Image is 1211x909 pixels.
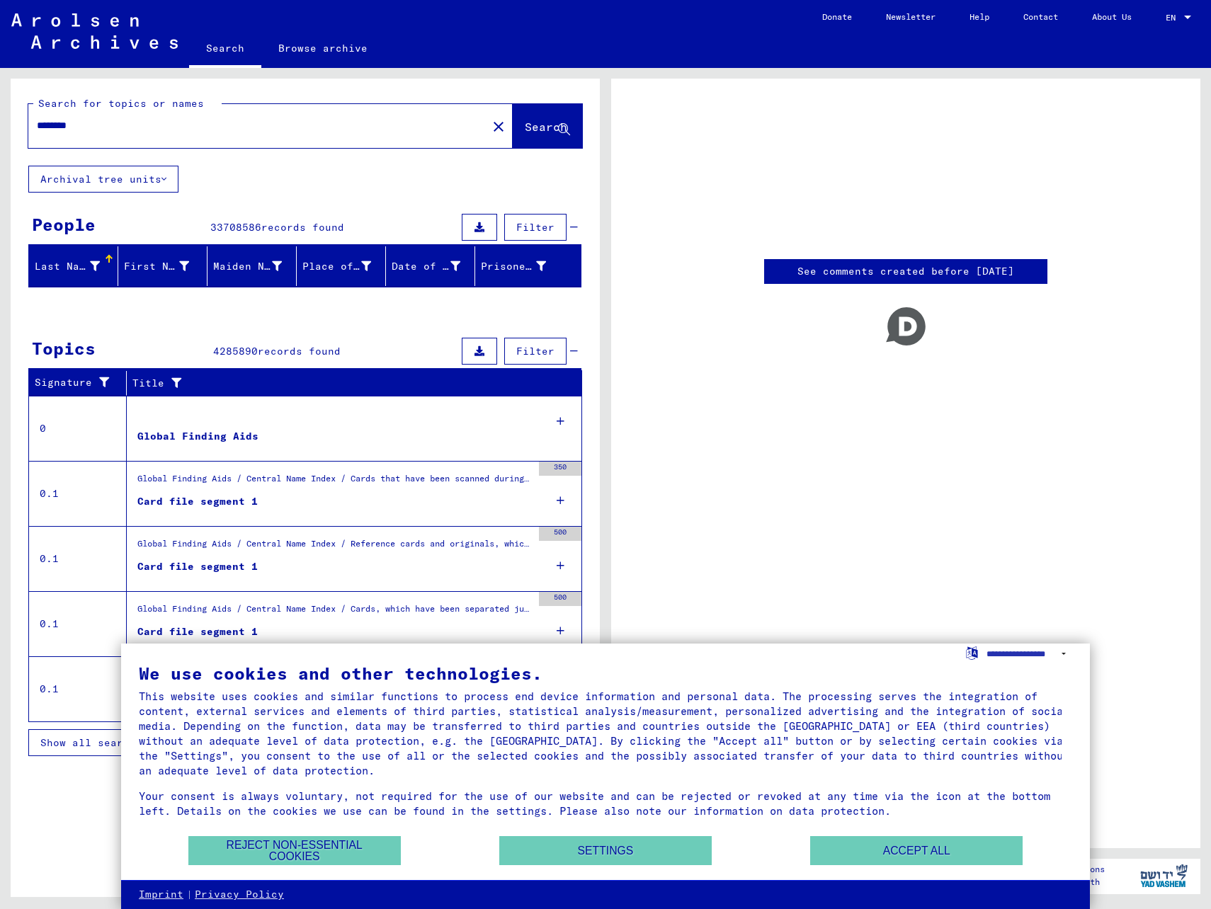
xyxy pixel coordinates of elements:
[302,255,389,278] div: Place of Birth
[481,255,564,278] div: Prisoner #
[32,212,96,237] div: People
[797,264,1014,279] a: See comments created before [DATE]
[392,255,478,278] div: Date of Birth
[137,494,258,509] div: Card file segment 1
[213,259,282,274] div: Maiden Name
[139,689,1072,778] div: This website uses cookies and similar functions to process end device information and personal da...
[261,221,344,234] span: records found
[195,888,284,902] a: Privacy Policy
[302,259,371,274] div: Place of Birth
[11,13,178,49] img: Arolsen_neg.svg
[29,526,127,591] td: 0.1
[258,345,341,358] span: records found
[210,221,261,234] span: 33708586
[132,372,568,394] div: Title
[32,336,96,361] div: Topics
[28,729,207,756] button: Show all search results
[29,461,127,526] td: 0.1
[137,537,532,557] div: Global Finding Aids / Central Name Index / Reference cards and originals, which have been discove...
[29,656,127,721] td: 0.1
[475,246,581,286] mat-header-cell: Prisoner #
[810,836,1023,865] button: Accept all
[1137,858,1190,893] img: yv_logo.png
[139,789,1072,818] div: Your consent is always voluntary, not required for the use of our website and can be rejected or ...
[539,527,581,541] div: 500
[29,591,127,656] td: 0.1
[35,375,115,390] div: Signature
[516,345,555,358] span: Filter
[29,396,127,461] td: 0
[386,246,475,286] mat-header-cell: Date of Birth
[137,472,532,492] div: Global Finding Aids / Central Name Index / Cards that have been scanned during first sequential m...
[124,255,207,278] div: First Name
[38,97,204,110] mat-label: Search for topics or names
[484,112,513,140] button: Clear
[137,559,258,574] div: Card file segment 1
[213,345,258,358] span: 4285890
[490,118,507,135] mat-icon: close
[40,736,187,749] span: Show all search results
[29,246,118,286] mat-header-cell: Last Name
[481,259,546,274] div: Prisoner #
[35,255,118,278] div: Last Name
[513,104,582,148] button: Search
[504,338,567,365] button: Filter
[499,836,712,865] button: Settings
[124,259,189,274] div: First Name
[1166,13,1181,23] span: EN
[213,255,300,278] div: Maiden Name
[189,31,261,68] a: Search
[188,836,401,865] button: Reject non-essential cookies
[137,602,532,622] div: Global Finding Aids / Central Name Index / Cards, which have been separated just before or during...
[28,166,178,193] button: Archival tree units
[504,214,567,241] button: Filter
[525,120,567,134] span: Search
[539,592,581,606] div: 500
[139,888,183,902] a: Imprint
[516,221,555,234] span: Filter
[35,372,130,394] div: Signature
[137,624,258,639] div: Card file segment 1
[139,665,1072,682] div: We use cookies and other technologies.
[297,246,386,286] mat-header-cell: Place of Birth
[539,462,581,476] div: 350
[392,259,460,274] div: Date of Birth
[118,246,207,286] mat-header-cell: First Name
[207,246,297,286] mat-header-cell: Maiden Name
[137,429,258,444] div: Global Finding Aids
[132,376,554,391] div: Title
[261,31,385,65] a: Browse archive
[35,259,100,274] div: Last Name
